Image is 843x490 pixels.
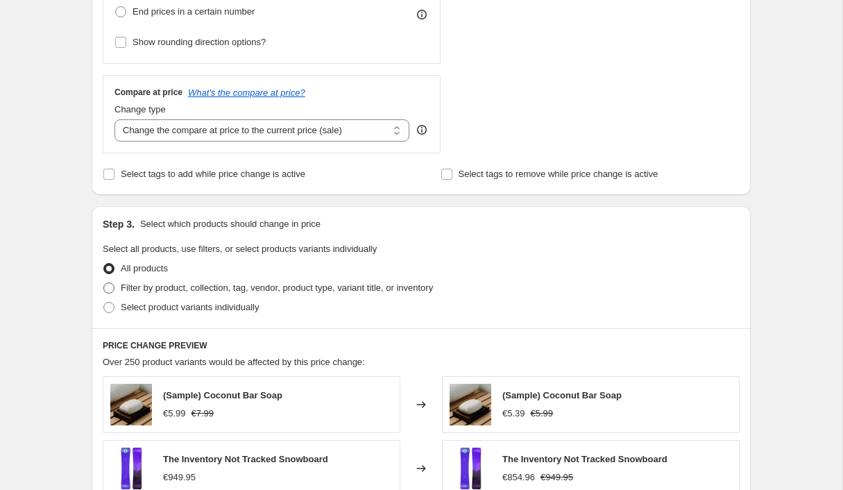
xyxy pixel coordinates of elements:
[450,448,491,489] img: snowboard_purple_hydrogen_80x.png
[121,169,305,179] span: Select tags to add while price change is active
[110,448,152,489] img: snowboard_purple_hydrogen_80x.png
[502,454,667,464] span: The Inventory Not Tracked Snowboard
[121,263,168,273] span: All products
[133,37,266,47] span: Show rounding direction options?
[450,384,491,425] img: soap-image-1_80x.png
[114,87,182,98] h3: Compare at price
[103,244,377,254] span: Select all products, use filters, or select products variants individually
[121,302,259,312] span: Select product variants individually
[163,471,196,484] div: €949.95
[502,471,535,484] div: €854.96
[188,87,305,98] button: What's the compare at price?
[110,384,152,425] img: soap-image-1_80x.png
[121,282,433,293] span: Filter by product, collection, tag, vendor, product type, variant title, or inventory
[163,407,186,421] div: €5.99
[103,357,365,367] span: Over 250 product variants would be affected by this price change:
[163,390,282,400] span: (Sample) Coconut Bar Soap
[103,340,740,351] h6: PRICE CHANGE PREVIEW
[459,169,658,179] span: Select tags to remove while price change is active
[114,104,166,115] span: Change type
[502,407,525,421] div: €5.39
[103,217,135,231] h2: Step 3.
[502,390,622,400] span: (Sample) Coconut Bar Soap
[191,407,214,421] strike: €7.99
[540,471,573,484] strike: €949.95
[163,454,328,464] span: The Inventory Not Tracked Snowboard
[415,123,429,137] div: help
[140,217,321,231] p: Select which products should change in price
[531,407,554,421] strike: €5.99
[133,6,255,17] span: End prices in a certain number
